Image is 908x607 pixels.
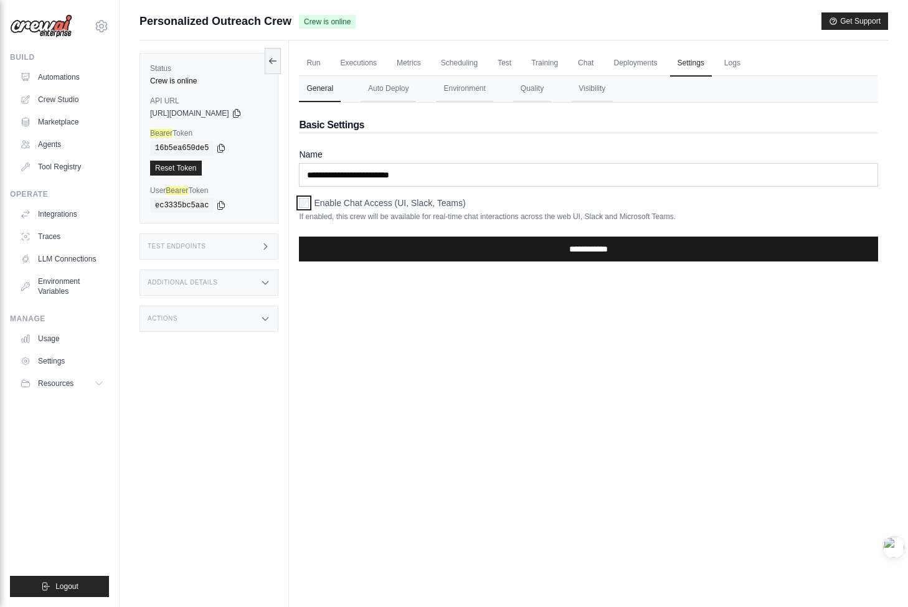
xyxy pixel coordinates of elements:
[299,76,341,102] button: General
[571,76,613,102] button: Visibility
[148,243,206,250] h3: Test Endpoints
[10,189,109,199] div: Operate
[150,129,173,138] doubao-vocabulary-highlight: Bearer
[15,204,109,224] a: Integrations
[10,314,109,324] div: Manage
[10,14,72,38] img: Logo
[846,547,908,607] div: 聊天小组件
[150,128,268,138] label: Token
[846,547,908,607] iframe: Chat Widget
[513,76,551,102] button: Quality
[299,15,356,29] span: Crew is online
[15,374,109,393] button: Resources
[15,67,109,87] a: Automations
[150,108,229,118] span: [URL][DOMAIN_NAME]
[299,50,328,77] a: Run
[436,76,493,102] button: Environment
[150,161,202,176] a: Reset Token
[150,76,268,86] div: Crew is online
[670,50,712,77] a: Settings
[10,576,109,597] button: Logout
[148,279,217,286] h3: Additional Details
[490,50,519,77] a: Test
[333,50,384,77] a: Executions
[524,50,565,77] a: Training
[150,96,268,106] label: API URL
[389,50,428,77] a: Metrics
[314,197,465,209] label: Enable Chat Access (UI, Slack, Teams)
[150,186,268,195] label: User Token
[821,12,888,30] button: Get Support
[150,141,214,156] code: 16b5ea650de5
[433,50,485,77] a: Scheduling
[299,118,878,133] h2: Basic Settings
[148,315,177,322] h3: Actions
[166,186,188,195] doubao-vocabulary-highlight: Bearer
[299,148,878,161] label: Name
[15,112,109,132] a: Marketplace
[717,50,748,77] a: Logs
[15,351,109,371] a: Settings
[15,271,109,301] a: Environment Variables
[570,50,601,77] a: Chat
[55,581,78,591] span: Logout
[38,379,73,388] span: Resources
[15,227,109,247] a: Traces
[15,249,109,269] a: LLM Connections
[150,198,214,213] code: ec3335bc5aac
[361,76,416,102] button: Auto Deploy
[15,134,109,154] a: Agents
[606,50,664,77] a: Deployments
[15,90,109,110] a: Crew Studio
[15,157,109,177] a: Tool Registry
[150,64,268,73] label: Status
[15,329,109,349] a: Usage
[140,12,291,30] span: Personalized Outreach Crew
[10,52,109,62] div: Build
[299,76,878,102] nav: Tabs
[299,212,878,222] p: If enabled, this crew will be available for real-time chat interactions across the web UI, Slack ...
